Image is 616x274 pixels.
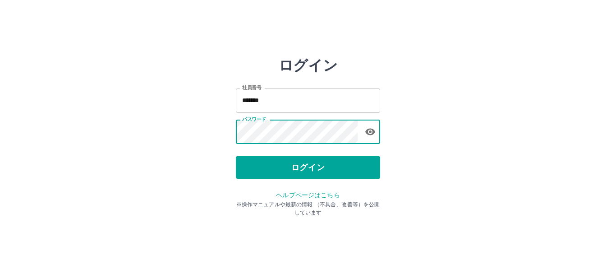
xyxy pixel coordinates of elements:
p: ※操作マニュアルや最新の情報 （不具合、改善等）を公開しています [236,200,380,217]
label: パスワード [242,116,266,123]
h2: ログイン [279,57,338,74]
button: ログイン [236,156,380,179]
label: 社員番号 [242,84,261,91]
a: ヘルプページはこちら [276,191,340,199]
